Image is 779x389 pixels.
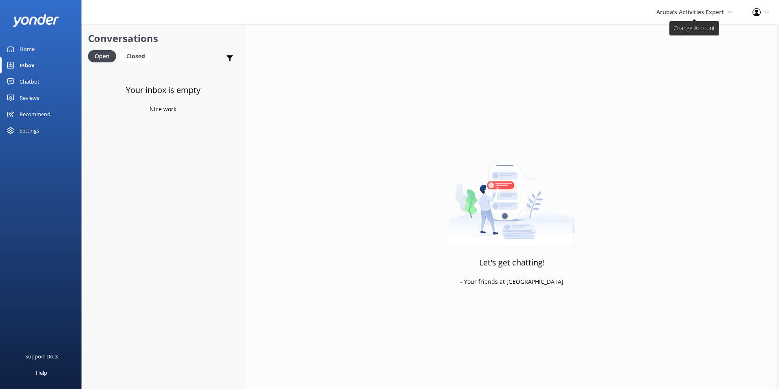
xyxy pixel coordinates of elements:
a: Open [88,51,120,60]
div: Settings [20,122,39,139]
div: Closed [120,50,151,62]
h3: Let's get chatting! [479,256,545,269]
h3: Your inbox is empty [126,84,200,97]
div: Help [36,365,47,381]
h2: Conversations [88,31,238,46]
img: artwork of a man stealing a conversation from at giant smartphone [449,144,575,245]
p: Nice work [150,105,176,114]
img: yonder-white-logo.png [12,14,59,27]
a: Closed [120,51,155,60]
div: Chatbot [20,73,40,90]
div: Support Docs [25,348,58,365]
span: Aruba's Activities Expert [656,8,724,16]
div: Inbox [20,57,35,73]
div: Open [88,50,116,62]
div: Recommend [20,106,51,122]
div: Home [20,41,35,57]
p: - Your friends at [GEOGRAPHIC_DATA] [460,277,563,286]
div: Reviews [20,90,39,106]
